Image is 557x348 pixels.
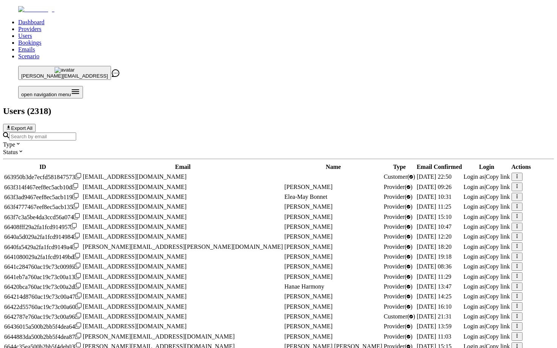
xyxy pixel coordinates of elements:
span: [DATE] 12:20 [417,233,452,240]
div: Click to copy [4,213,81,221]
span: validated [384,323,413,329]
div: | [463,273,510,280]
span: Copy link [486,253,510,260]
span: [EMAIL_ADDRESS][DOMAIN_NAME] [83,194,187,200]
span: [DATE] 14:25 [417,293,452,300]
a: Emails [18,46,35,53]
span: [EMAIL_ADDRESS][DOMAIN_NAME] [83,313,187,320]
span: [EMAIL_ADDRESS][DOMAIN_NAME] [83,184,187,190]
div: Click to copy [4,243,81,251]
span: open navigation menu [21,92,71,97]
span: Login as [463,233,485,240]
span: Login as [463,203,485,210]
th: Email Confirmed [416,163,463,171]
span: Copy link [486,203,510,210]
a: Bookings [18,39,41,46]
div: | [463,194,510,200]
span: Login as [463,173,485,180]
span: [PERSON_NAME] [285,243,333,250]
div: Click to copy [4,263,81,270]
span: validated [384,173,415,180]
span: Copy link [486,214,510,220]
span: [DATE] 11:25 [417,203,451,210]
div: Click to copy [4,303,81,311]
span: [EMAIL_ADDRESS][DOMAIN_NAME] [83,283,187,290]
span: [PERSON_NAME][EMAIL_ADDRESS][PERSON_NAME][DOMAIN_NAME] [83,243,283,250]
span: Login as [463,194,485,200]
span: [PERSON_NAME] [285,333,333,340]
span: validated [384,303,413,310]
span: [EMAIL_ADDRESS][DOMAIN_NAME] [83,173,187,180]
span: [EMAIL_ADDRESS][DOMAIN_NAME] [83,323,187,329]
span: validated [384,283,413,290]
span: Copy link [486,243,510,250]
button: Open menu [18,86,83,98]
span: [PERSON_NAME] [285,184,333,190]
div: Type [3,140,554,148]
th: Email [83,163,283,171]
span: Copy link [486,223,510,230]
div: | [463,303,510,310]
span: validated [384,273,413,280]
span: [DATE] 10:47 [417,223,452,230]
span: Copy link [486,273,510,280]
span: [PERSON_NAME] [285,233,333,240]
div: | [463,243,510,250]
div: | [463,263,510,270]
div: Click to copy [4,323,81,330]
span: Login as [463,273,485,280]
span: [PERSON_NAME] [285,203,333,210]
div: Click to copy [4,293,81,300]
span: Login as [463,253,485,260]
a: Scenario [18,53,39,59]
span: Login as [463,184,485,190]
div: | [463,313,510,320]
span: [DATE] 13:59 [417,323,452,329]
span: [DATE] 09:26 [417,184,452,190]
span: [DATE] 22:50 [417,173,452,180]
span: Copy link [486,184,510,190]
div: | [463,173,510,180]
th: ID [4,163,82,171]
button: avatar[PERSON_NAME][EMAIL_ADDRESS] [18,66,111,80]
span: validated [384,223,413,230]
div: | [463,233,510,240]
span: [PERSON_NAME] [285,303,333,310]
th: Name [284,163,383,171]
span: [DATE] 15:10 [417,214,452,220]
button: Export All [3,124,36,132]
div: Click to copy [4,173,81,181]
img: avatar [55,67,75,73]
h2: Users ( 2318 ) [3,106,554,116]
span: [PERSON_NAME] [285,263,333,270]
a: Dashboard [18,19,44,25]
span: [EMAIL_ADDRESS][DOMAIN_NAME] [83,214,187,220]
span: validated [384,233,413,240]
span: Copy link [486,263,510,270]
th: Login [463,163,510,171]
span: [PERSON_NAME] [285,214,333,220]
span: [PERSON_NAME] [285,293,333,300]
span: Login as [463,283,485,290]
a: Providers [18,26,41,32]
span: Login as [463,263,485,270]
span: validated [384,263,413,270]
div: Click to copy [4,253,81,261]
span: Copy link [486,323,510,329]
span: [DATE] 21:31 [417,313,452,320]
a: Users [18,33,32,39]
div: Click to copy [4,223,81,231]
span: Copy link [486,333,510,340]
div: | [463,223,510,230]
span: Copy link [486,233,510,240]
div: | [463,203,510,210]
span: Hanae Harmony [285,283,324,290]
span: [PERSON_NAME] [285,313,333,320]
span: [EMAIL_ADDRESS][DOMAIN_NAME] [83,223,187,230]
span: [EMAIL_ADDRESS][DOMAIN_NAME] [83,263,187,270]
span: [EMAIL_ADDRESS][DOMAIN_NAME] [83,233,187,240]
span: validated [384,194,413,200]
span: validated [384,243,413,250]
span: Login as [463,243,485,250]
span: [DATE] 16:10 [417,303,452,310]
